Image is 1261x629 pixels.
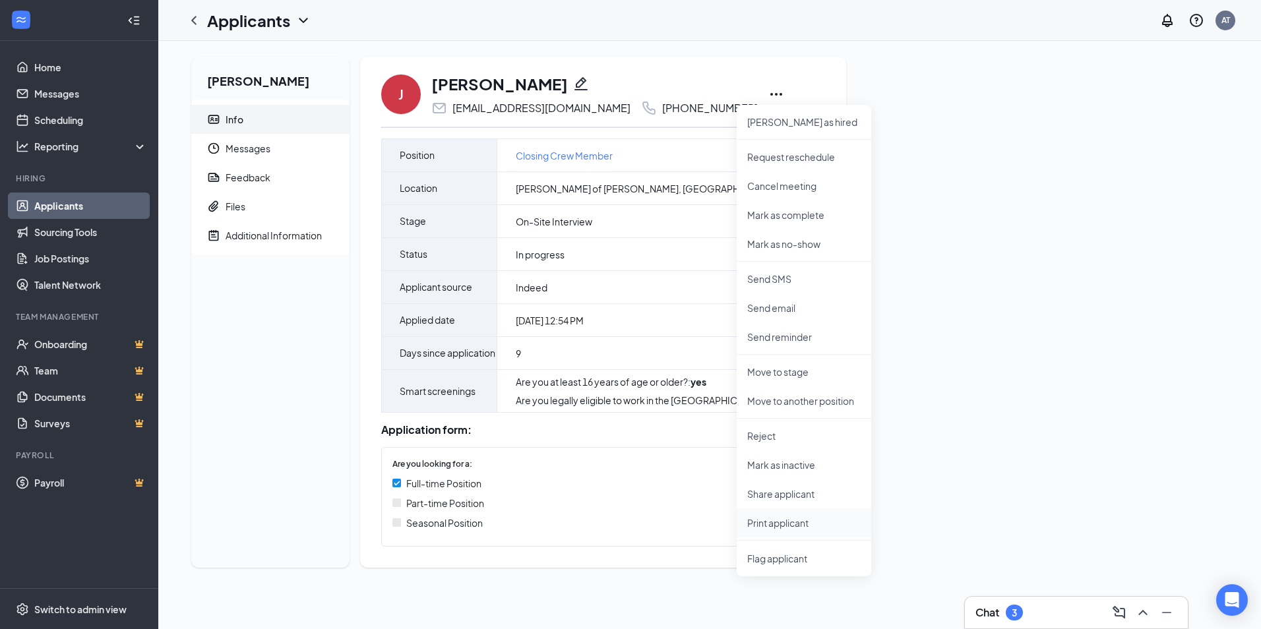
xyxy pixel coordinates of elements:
[16,450,144,461] div: Payroll
[641,100,657,116] svg: Phone
[400,337,495,369] span: Days since application
[34,469,147,496] a: PayrollCrown
[400,172,437,204] span: Location
[747,429,861,442] p: Reject
[516,182,779,195] span: [PERSON_NAME] of [PERSON_NAME], [GEOGRAPHIC_DATA]
[400,139,435,171] span: Position
[400,271,472,303] span: Applicant source
[400,238,427,270] span: Status
[191,57,350,100] h2: [PERSON_NAME]
[1159,605,1175,620] svg: Minimize
[747,516,861,529] p: Print applicant
[34,603,127,616] div: Switch to admin view
[431,73,568,95] h1: [PERSON_NAME]
[127,14,140,27] svg: Collapse
[34,245,147,272] a: Job Postings
[392,458,472,471] span: Are you looking for a:
[207,9,290,32] h1: Applicants
[34,384,147,410] a: DocumentsCrown
[516,347,521,360] span: 9
[207,229,220,242] svg: NoteActive
[406,476,481,491] span: Full-time Position
[1216,584,1248,616] div: Open Intercom Messenger
[406,516,483,530] span: Seasonal Position
[747,365,861,378] p: Move to stage
[975,605,999,620] h3: Chat
[400,205,426,237] span: Stage
[191,221,350,250] a: NoteActiveAdditional Information
[747,551,861,566] span: Flag applicant
[191,192,350,221] a: PaperclipFiles
[1221,15,1230,26] div: AT
[186,13,202,28] svg: ChevronLeft
[34,140,148,153] div: Reporting
[747,487,861,500] p: Share applicant
[15,13,28,26] svg: WorkstreamLogo
[747,115,861,129] p: [PERSON_NAME] as hired
[768,86,784,102] svg: Ellipses
[34,410,147,436] a: SurveysCrown
[34,107,147,133] a: Scheduling
[573,76,589,92] svg: Pencil
[207,113,220,126] svg: ContactCard
[516,281,547,294] span: Indeed
[747,237,861,251] p: Mark as no-show
[34,331,147,357] a: OnboardingCrown
[381,423,825,436] div: Application form:
[226,134,339,163] span: Messages
[516,248,565,261] span: In progress
[191,163,350,192] a: ReportFeedback
[207,142,220,155] svg: Clock
[1135,605,1151,620] svg: ChevronUp
[516,314,584,327] span: [DATE] 12:54 PM
[662,102,758,115] div: [PHONE_NUMBER]
[191,105,350,134] a: ContactCardInfo
[747,458,861,471] p: Mark as inactive
[400,375,476,407] span: Smart screenings
[34,80,147,107] a: Messages
[226,171,270,184] div: Feedback
[34,193,147,219] a: Applicants
[747,301,861,314] p: Send email
[747,330,861,344] p: Send reminder
[398,85,404,104] div: J
[406,496,484,510] span: Part-time Position
[747,150,861,164] p: Request reschedule
[295,13,311,28] svg: ChevronDown
[34,219,147,245] a: Sourcing Tools
[34,357,147,384] a: TeamCrown
[191,134,350,163] a: ClockMessages
[16,311,144,322] div: Team Management
[226,229,322,242] div: Additional Information
[747,179,861,193] p: Cancel meeting
[431,100,447,116] svg: Email
[34,54,147,80] a: Home
[516,148,613,163] a: Closing Crew Member
[747,208,861,222] p: Mark as complete
[34,272,147,298] a: Talent Network
[16,173,144,184] div: Hiring
[452,102,630,115] div: [EMAIL_ADDRESS][DOMAIN_NAME]
[747,394,861,407] p: Move to another position
[16,140,29,153] svg: Analysis
[516,375,790,388] div: Are you at least 16 years of age or older? :
[207,200,220,213] svg: Paperclip
[1012,607,1017,618] div: 3
[516,215,592,228] span: On-Site Interview
[400,304,455,336] span: Applied date
[226,113,243,126] div: Info
[1156,602,1177,623] button: Minimize
[226,200,245,213] div: Files
[16,603,29,616] svg: Settings
[691,376,706,388] strong: yes
[1109,602,1130,623] button: ComposeMessage
[1111,605,1127,620] svg: ComposeMessage
[1132,602,1153,623] button: ChevronUp
[1188,13,1204,28] svg: QuestionInfo
[516,394,790,407] div: Are you legally eligible to work in the [GEOGRAPHIC_DATA]? :
[1159,13,1175,28] svg: Notifications
[747,272,861,285] p: Send SMS
[207,171,220,184] svg: Report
